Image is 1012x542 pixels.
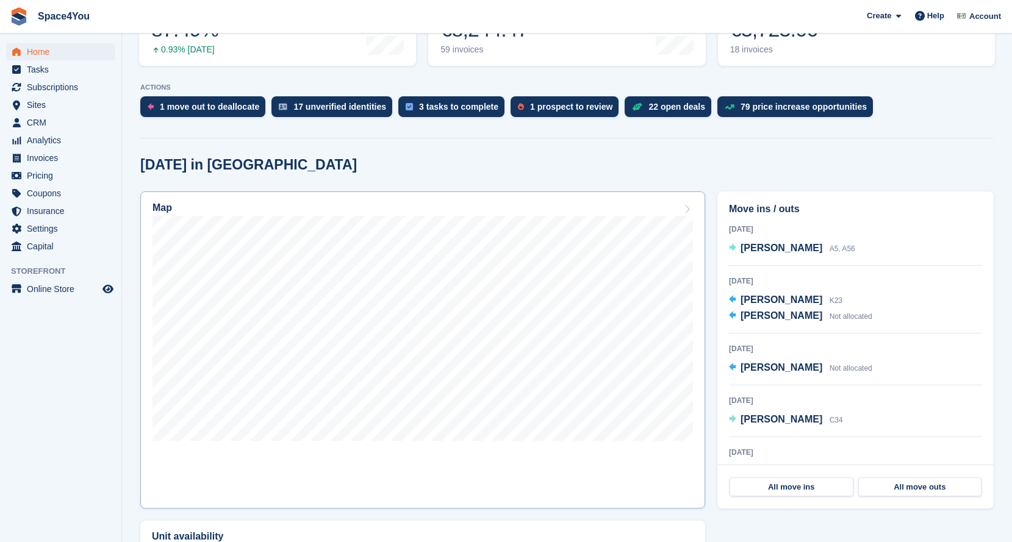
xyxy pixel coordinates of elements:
[160,102,259,112] div: 1 move out to deallocate
[729,241,855,257] a: [PERSON_NAME] A5, A56
[625,96,717,123] a: 22 open deals
[140,157,357,173] h2: [DATE] in [GEOGRAPHIC_DATA]
[11,265,121,277] span: Storefront
[729,395,982,406] div: [DATE]
[406,103,413,110] img: task-75834270c22a3079a89374b754ae025e5fb1db73e45f91037f5363f120a921f8.svg
[6,220,115,237] a: menu
[440,45,531,55] div: 59 invoices
[27,220,100,237] span: Settings
[530,102,612,112] div: 1 prospect to review
[271,96,398,123] a: 17 unverified identities
[148,103,154,110] img: move_outs_to_deallocate_icon-f764333ba52eb49d3ac5e1228854f67142a1ed5810a6f6cc68b1a99e826820c5.svg
[729,202,982,216] h2: Move ins / outs
[6,61,115,78] a: menu
[830,364,872,373] span: Not allocated
[419,102,498,112] div: 3 tasks to complete
[27,202,100,219] span: Insurance
[741,294,822,305] span: [PERSON_NAME]
[27,132,100,149] span: Analytics
[830,312,872,321] span: Not allocated
[6,96,115,113] a: menu
[867,10,891,22] span: Create
[830,416,843,424] span: C34
[6,238,115,255] a: menu
[741,414,822,424] span: [PERSON_NAME]
[741,310,822,321] span: [PERSON_NAME]
[151,45,218,55] div: 0.93% [DATE]
[6,79,115,96] a: menu
[632,102,642,111] img: deal-1b604bf984904fb50ccaf53a9ad4b4a5d6e5aea283cecdc64d6e3604feb123c2.svg
[741,243,822,253] span: [PERSON_NAME]
[729,343,982,354] div: [DATE]
[152,531,223,542] h2: Unit availability
[6,43,115,60] a: menu
[729,276,982,287] div: [DATE]
[101,282,115,296] a: Preview store
[830,244,855,253] span: A5, A56
[153,202,172,213] h2: Map
[741,362,822,373] span: [PERSON_NAME]
[518,103,524,110] img: prospect-51fa495bee0391a8d652442698ab0144808aea92771e9ea1ae160a38d050c398.svg
[729,360,872,376] a: [PERSON_NAME] Not allocated
[6,185,115,202] a: menu
[27,79,100,96] span: Subscriptions
[27,61,100,78] span: Tasks
[27,167,100,184] span: Pricing
[140,96,271,123] a: 1 move out to deallocate
[27,96,100,113] span: Sites
[717,96,879,123] a: 79 price increase opportunities
[27,149,100,166] span: Invoices
[725,104,734,110] img: price_increase_opportunities-93ffe204e8149a01c8c9dc8f82e8f89637d9d84a8eef4429ea346261dce0b2c0.svg
[511,96,625,123] a: 1 prospect to review
[729,308,872,324] a: [PERSON_NAME] Not allocated
[27,238,100,255] span: Capital
[729,447,982,458] div: [DATE]
[6,114,115,131] a: menu
[140,84,994,91] p: ACTIONS
[927,10,944,22] span: Help
[729,224,982,235] div: [DATE]
[6,280,115,298] a: menu
[398,96,511,123] a: 3 tasks to complete
[6,202,115,219] a: menu
[830,296,842,305] span: K23
[858,477,982,497] a: All move outs
[27,280,100,298] span: Online Store
[969,10,1001,23] span: Account
[6,149,115,166] a: menu
[6,167,115,184] a: menu
[27,114,100,131] span: CRM
[27,43,100,60] span: Home
[730,477,853,497] a: All move ins
[10,7,28,26] img: stora-icon-8386f47178a22dfd0bd8f6a31ec36ba5ce8667c1dd55bd0f319d3a0aa187defe.svg
[648,102,705,112] div: 22 open deals
[955,10,967,22] img: Finn-Kristof Kausch
[729,412,843,428] a: [PERSON_NAME] C34
[279,103,287,110] img: verify_identity-adf6edd0f0f0b5bbfe63781bf79b02c33cf7c696d77639b501bdc392416b5a36.svg
[730,45,818,55] div: 18 invoices
[6,132,115,149] a: menu
[27,185,100,202] span: Coupons
[741,102,867,112] div: 79 price increase opportunities
[729,293,842,308] a: [PERSON_NAME] K23
[33,6,95,26] a: Space4You
[293,102,386,112] div: 17 unverified identities
[140,191,705,508] a: Map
